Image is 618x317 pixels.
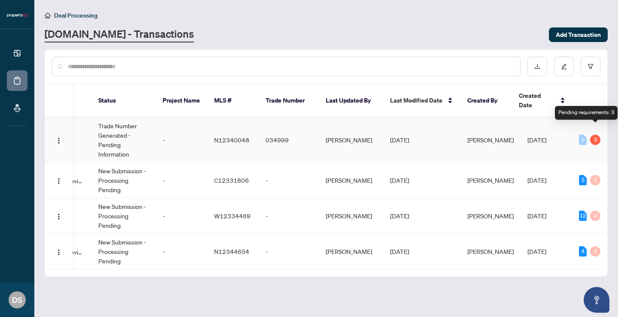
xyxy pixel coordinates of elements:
[55,178,62,184] img: Logo
[467,248,514,255] span: [PERSON_NAME]
[156,84,207,118] th: Project Name
[588,63,594,69] span: filter
[467,136,514,144] span: [PERSON_NAME]
[55,249,62,256] img: Logo
[390,212,409,220] span: [DATE]
[549,27,608,42] button: Add Transaction
[259,163,319,198] td: -
[55,137,62,144] img: Logo
[259,84,319,118] th: Trade Number
[214,176,249,184] span: C12331806
[156,198,207,234] td: -
[91,198,156,234] td: New Submission - Processing Pending
[390,176,409,184] span: [DATE]
[45,27,194,42] a: [DOMAIN_NAME] - Transactions
[527,57,547,76] button: download
[561,63,567,69] span: edit
[156,118,207,163] td: -
[579,246,587,257] div: 4
[590,135,600,145] div: 3
[519,91,555,110] span: Created Date
[554,57,574,76] button: edit
[460,84,512,118] th: Created By
[91,84,156,118] th: Status
[319,234,383,269] td: [PERSON_NAME]
[259,198,319,234] td: -
[590,175,600,185] div: 0
[259,118,319,163] td: 034999
[319,198,383,234] td: [PERSON_NAME]
[390,96,442,105] span: Last Modified Date
[390,136,409,144] span: [DATE]
[584,287,609,313] button: Open asap
[91,163,156,198] td: New Submission - Processing Pending
[214,212,251,220] span: W12334469
[319,84,383,118] th: Last Updated By
[54,12,97,19] span: Deal Processing
[156,163,207,198] td: -
[527,176,546,184] span: [DATE]
[390,248,409,255] span: [DATE]
[383,84,460,118] th: Last Modified Date
[45,12,51,18] span: home
[534,63,540,69] span: download
[214,136,249,144] span: N12340048
[590,211,600,221] div: 0
[579,211,587,221] div: 12
[91,234,156,269] td: New Submission - Processing Pending
[52,245,66,258] button: Logo
[527,136,546,144] span: [DATE]
[12,294,22,306] span: DS
[52,173,66,187] button: Logo
[555,106,618,120] div: Pending requirements: 3
[319,118,383,163] td: [PERSON_NAME]
[207,84,259,118] th: MLS #
[527,212,546,220] span: [DATE]
[512,84,572,118] th: Created Date
[581,57,600,76] button: filter
[467,212,514,220] span: [PERSON_NAME]
[7,13,27,18] img: logo
[214,248,249,255] span: N12344654
[319,163,383,198] td: [PERSON_NAME]
[55,213,62,220] img: Logo
[52,133,66,147] button: Logo
[527,248,546,255] span: [DATE]
[579,175,587,185] div: 5
[590,246,600,257] div: 0
[259,234,319,269] td: -
[579,135,587,145] div: 0
[91,118,156,163] td: Trade Number Generated - Pending Information
[556,28,601,42] span: Add Transaction
[156,234,207,269] td: -
[52,209,66,223] button: Logo
[467,176,514,184] span: [PERSON_NAME]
